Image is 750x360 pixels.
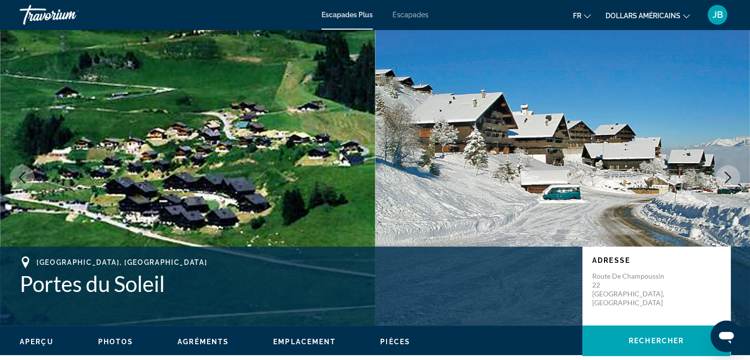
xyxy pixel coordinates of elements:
font: JB [713,9,723,20]
button: Previous image [10,165,35,190]
iframe: Bouton de lancement de la fenêtre de messagerie [711,321,742,352]
p: Adresse [592,256,720,264]
font: dollars américains [606,12,680,20]
p: Route de Champoussin 22 [GEOGRAPHIC_DATA], [GEOGRAPHIC_DATA] [592,272,671,307]
button: Emplacement [273,337,336,346]
a: Escapades Plus [321,11,373,19]
span: Aperçu [20,338,54,346]
button: Aperçu [20,337,54,346]
a: Escapades [393,11,429,19]
button: Pièces [380,337,410,346]
button: Menu utilisateur [705,4,730,25]
button: Changer de devise [606,8,690,23]
button: Agréments [178,337,229,346]
span: Emplacement [273,338,336,346]
span: Photos [98,338,134,346]
button: Changer de langue [573,8,591,23]
span: [GEOGRAPHIC_DATA], [GEOGRAPHIC_DATA] [36,258,207,266]
a: Travorium [20,2,118,28]
span: Agréments [178,338,229,346]
span: Rechercher [629,337,684,345]
span: Pièces [380,338,410,346]
h1: Portes du Soleil [20,271,572,296]
button: Rechercher [582,325,730,356]
button: Photos [98,337,134,346]
font: fr [573,12,581,20]
button: Next image [715,165,740,190]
